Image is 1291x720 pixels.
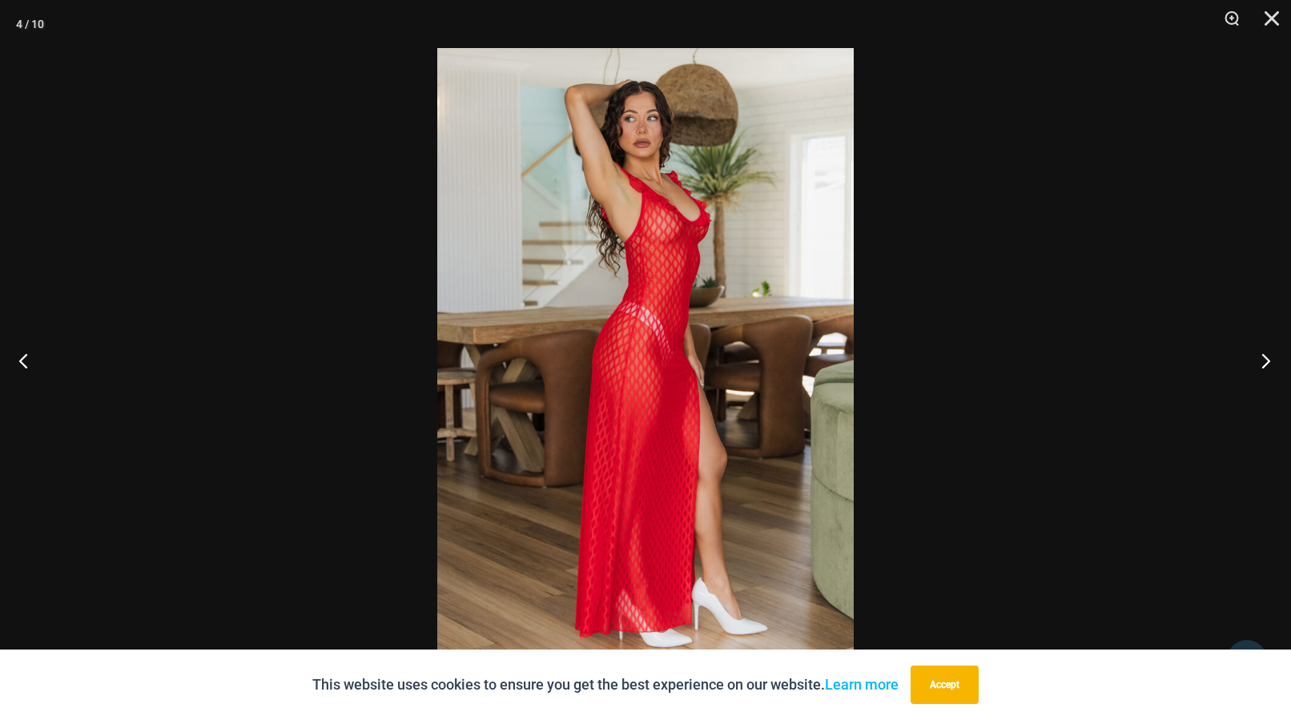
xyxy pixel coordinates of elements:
p: This website uses cookies to ensure you get the best experience on our website. [312,673,899,697]
button: Accept [911,666,979,704]
a: Learn more [825,676,899,693]
img: Sometimes Red 587 Dress 05 [437,48,854,672]
div: 4 / 10 [16,12,44,36]
button: Next [1231,320,1291,400]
